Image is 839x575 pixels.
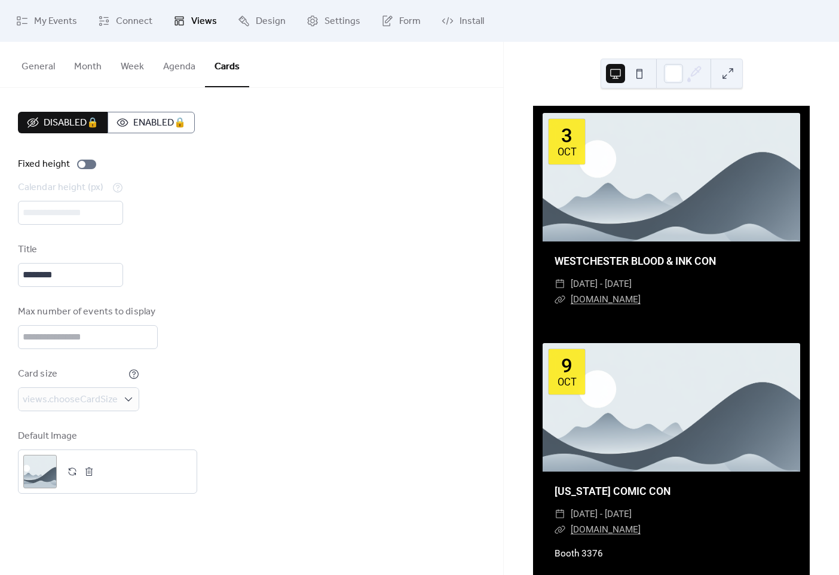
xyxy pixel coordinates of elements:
[399,14,421,29] span: Form
[571,506,632,522] span: [DATE] - [DATE]
[116,14,152,29] span: Connect
[18,367,126,381] div: Card size
[18,429,195,444] div: Default Image
[154,42,205,86] button: Agenda
[23,455,57,488] div: ;
[18,243,121,257] div: Title
[65,42,111,86] button: Month
[558,148,577,158] div: Oct
[18,157,70,172] div: Fixed height
[111,42,154,86] button: Week
[229,5,295,37] a: Design
[555,506,565,522] div: ​
[205,42,249,87] button: Cards
[324,14,360,29] span: Settings
[191,14,217,29] span: Views
[555,276,565,292] div: ​
[555,292,565,307] div: ​
[256,14,286,29] span: Design
[372,5,430,37] a: Form
[89,5,161,37] a: Connect
[561,356,572,375] div: 9
[18,305,155,319] div: Max number of events to display
[460,14,484,29] span: Install
[555,485,670,497] a: [US_STATE] COMIC CON
[298,5,369,37] a: Settings
[12,42,65,86] button: General
[433,5,493,37] a: Install
[34,14,77,29] span: My Events
[558,378,577,388] div: Oct
[571,294,641,305] a: [DOMAIN_NAME]
[571,524,641,535] a: [DOMAIN_NAME]
[7,5,86,37] a: My Events
[555,522,565,537] div: ​
[561,126,572,145] div: 3
[571,276,632,292] span: [DATE] - [DATE]
[164,5,226,37] a: Views
[543,547,800,561] div: Booth 3376
[555,255,716,267] a: WESTCHESTER BLOOD & INK CON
